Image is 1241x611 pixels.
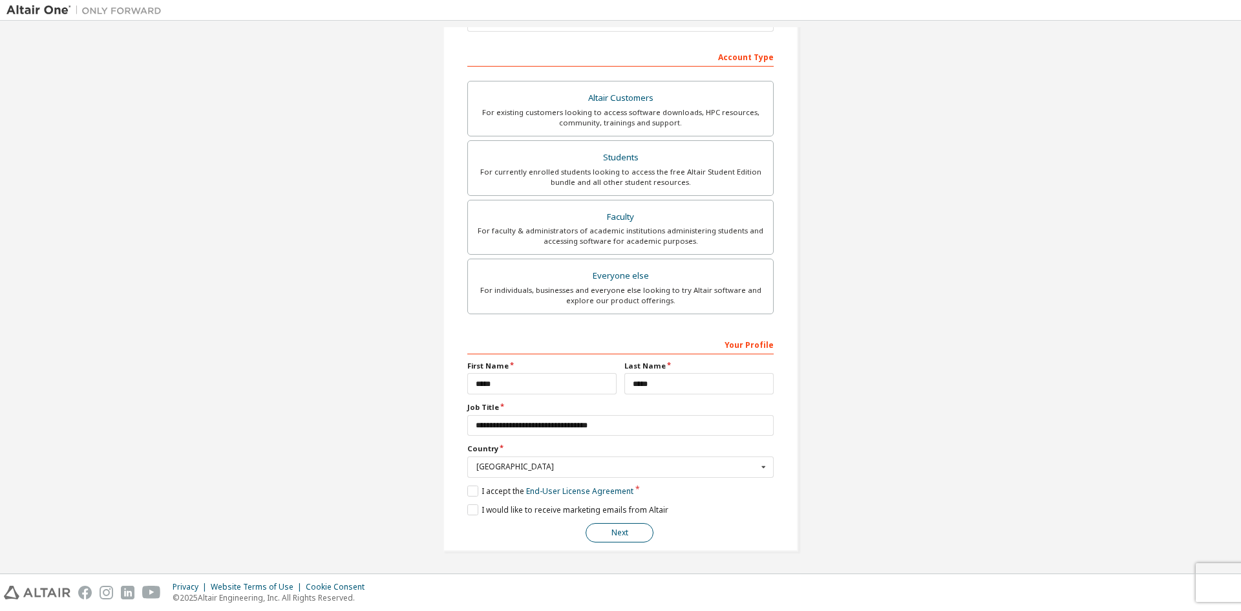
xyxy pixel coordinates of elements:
div: For faculty & administrators of academic institutions administering students and accessing softwa... [476,226,765,246]
label: Last Name [624,361,774,371]
div: Account Type [467,46,774,67]
div: [GEOGRAPHIC_DATA] [476,463,758,471]
a: End-User License Agreement [526,486,633,497]
label: I accept the [467,486,633,497]
div: For individuals, businesses and everyone else looking to try Altair software and explore our prod... [476,285,765,306]
div: Website Terms of Use [211,582,306,592]
label: First Name [467,361,617,371]
img: instagram.svg [100,586,113,599]
label: Country [467,444,774,454]
div: Faculty [476,208,765,226]
img: altair_logo.svg [4,586,70,599]
div: Privacy [173,582,211,592]
button: Next [586,523,653,542]
img: facebook.svg [78,586,92,599]
div: For existing customers looking to access software downloads, HPC resources, community, trainings ... [476,107,765,128]
div: Everyone else [476,267,765,285]
img: youtube.svg [142,586,161,599]
div: For currently enrolled students looking to access the free Altair Student Edition bundle and all ... [476,167,765,188]
img: Altair One [6,4,168,17]
label: I would like to receive marketing emails from Altair [467,504,668,515]
div: Cookie Consent [306,582,372,592]
label: Job Title [467,402,774,413]
p: © 2025 Altair Engineering, Inc. All Rights Reserved. [173,592,372,603]
img: linkedin.svg [121,586,134,599]
div: Altair Customers [476,89,765,107]
div: Your Profile [467,334,774,354]
div: Students [476,149,765,167]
